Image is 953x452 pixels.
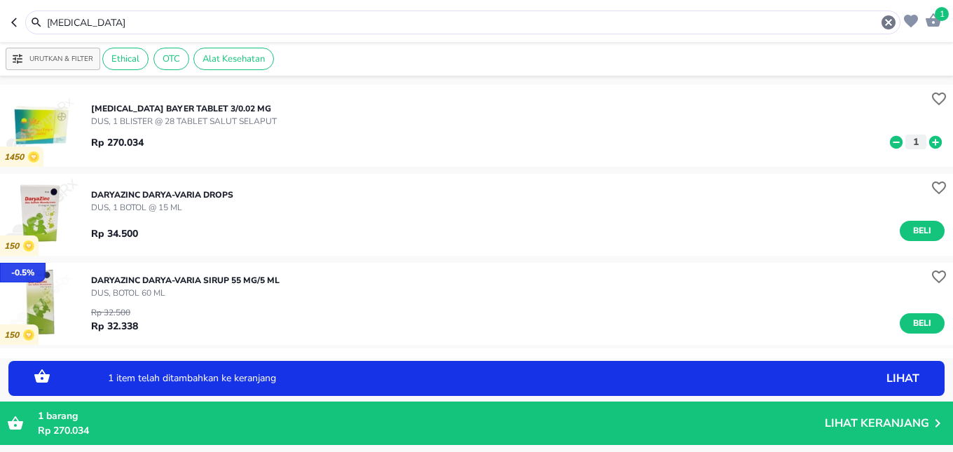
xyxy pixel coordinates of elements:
[91,102,277,115] p: [MEDICAL_DATA] Bayer TABLET 3/0.02 MG
[900,313,945,334] button: Beli
[38,424,89,437] span: Rp 270.034
[153,48,189,70] div: OTC
[910,135,922,149] p: 1
[91,115,277,128] p: DUS, 1 BLISTER @ 28 TABLET SALUT SELAPUT
[91,274,280,287] p: DARYAZINC Darya-Varia SIRUP 55 MG/5 ML
[4,241,23,252] p: 150
[877,357,942,374] span: Lihat Semua
[11,266,34,279] p: - 0.5 %
[91,287,280,299] p: DUS, BOTOL 60 ML
[29,54,93,64] p: Urutkan & Filter
[91,306,138,319] p: Rp 32.500
[935,7,949,21] span: 1
[91,189,233,201] p: DARYAZINC Darya-Varia DROPS
[910,224,934,238] span: Beli
[910,316,934,331] span: Beli
[4,152,28,163] p: 1450
[91,319,138,334] p: Rp 32.338
[108,374,772,383] p: 1 item telah ditambahkan ke keranjang
[91,201,233,214] p: DUS, 1 BOTOL @ 15 ML
[905,135,926,149] button: 1
[91,135,144,150] p: Rp 270.034
[194,53,273,65] span: Alat Kesehatan
[154,53,188,65] span: OTC
[91,226,138,241] p: Rp 34.500
[871,352,945,378] button: Lihat Semua
[6,48,100,70] button: Urutkan & Filter
[921,8,942,30] button: 1
[38,409,825,423] p: barang
[38,409,43,423] span: 1
[46,15,880,30] input: Cari 4000+ produk di sini
[4,330,23,341] p: 150
[103,53,148,65] span: Ethical
[193,48,274,70] div: Alat Kesehatan
[900,221,945,241] button: Beli
[102,48,149,70] div: Ethical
